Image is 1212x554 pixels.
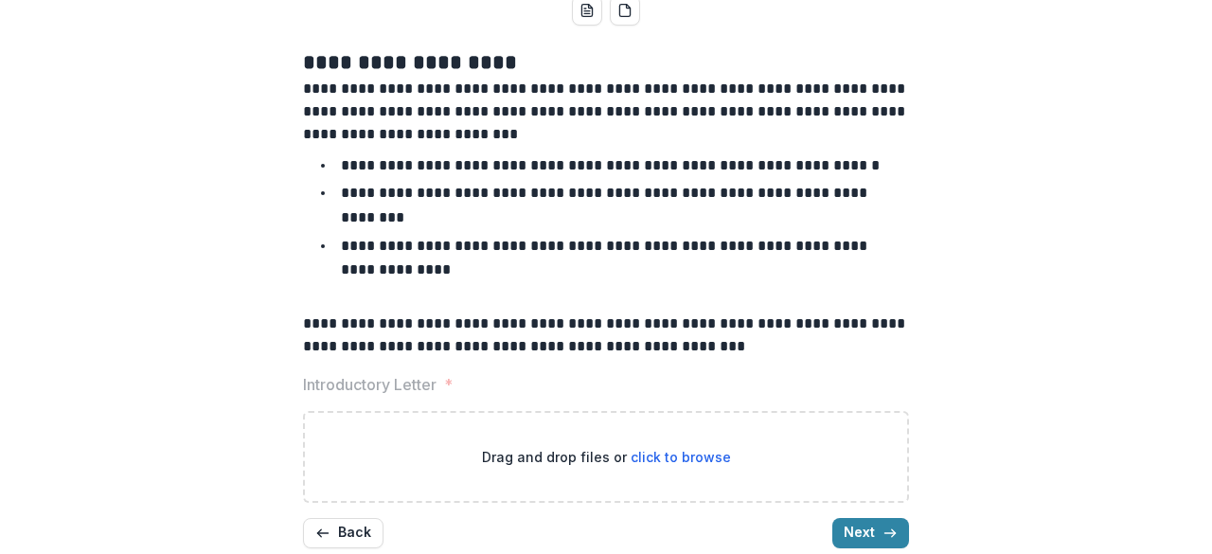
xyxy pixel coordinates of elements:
[631,449,731,465] span: click to browse
[303,518,383,548] button: Back
[482,447,731,467] p: Drag and drop files or
[303,373,437,396] p: Introductory Letter
[832,518,909,548] button: Next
